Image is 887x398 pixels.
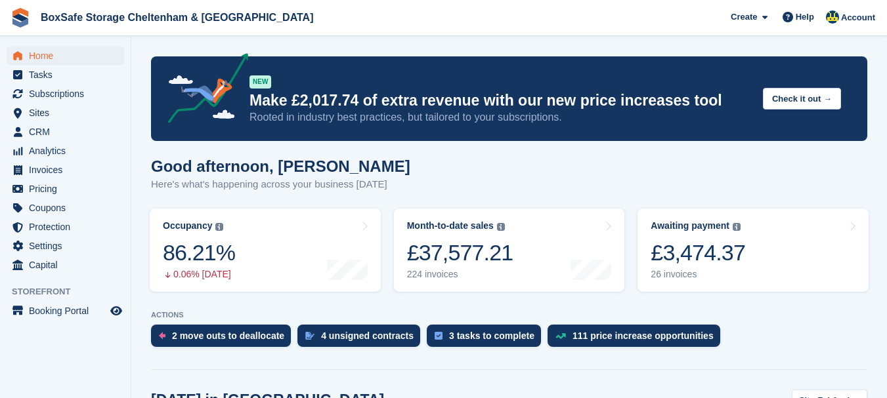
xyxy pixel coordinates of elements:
[29,104,108,122] span: Sites
[249,75,271,89] div: NEW
[12,285,131,298] span: Storefront
[29,85,108,103] span: Subscriptions
[7,142,124,160] a: menu
[651,269,745,280] div: 26 invoices
[29,123,108,141] span: CRM
[29,237,108,255] span: Settings
[826,10,839,24] img: Kim Virabi
[151,157,410,175] h1: Good afternoon, [PERSON_NAME]
[427,325,548,353] a: 3 tasks to complete
[11,8,30,28] img: stora-icon-8386f47178a22dfd0bd8f6a31ec36ba5ce8667c1dd55bd0f319d3a0aa187defe.svg
[548,325,727,353] a: 111 price increase opportunities
[29,47,108,65] span: Home
[7,302,124,320] a: menu
[497,223,505,231] img: icon-info-grey-7440780725fd019a000dd9b08b2336e03edf1995a4989e88bcd33f0948082b44.svg
[163,239,235,266] div: 86.21%
[151,325,297,353] a: 2 move outs to deallocate
[108,303,124,319] a: Preview store
[29,199,108,217] span: Coupons
[7,85,124,103] a: menu
[449,330,534,341] div: 3 tasks to complete
[29,302,108,320] span: Booking Portal
[7,237,124,255] a: menu
[159,332,165,340] img: move_outs_to_deallocate_icon-f764333ba52eb49d3ac5e1228854f67142a1ed5810a6f6cc68b1a99e826820c5.svg
[796,10,814,24] span: Help
[841,11,875,24] span: Account
[638,209,869,292] a: Awaiting payment £3,474.37 26 invoices
[35,7,318,28] a: BoxSafe Storage Cheltenham & [GEOGRAPHIC_DATA]
[7,47,124,65] a: menu
[394,209,625,292] a: Month-to-date sales £37,577.21 224 invoices
[651,239,745,266] div: £3,474.37
[163,269,235,280] div: 0.06% [DATE]
[733,223,741,231] img: icon-info-grey-7440780725fd019a000dd9b08b2336e03edf1995a4989e88bcd33f0948082b44.svg
[305,332,314,340] img: contract_signature_icon-13c848040528278c33f63329250d36e43548de30e8caae1d1a13099fd9432cc5.svg
[7,218,124,236] a: menu
[29,66,108,84] span: Tasks
[163,220,212,231] div: Occupancy
[573,330,714,341] div: 111 price increase opportunities
[7,161,124,179] a: menu
[435,332,443,340] img: task-75834270c22a3079a89374b754ae025e5fb1db73e45f91037f5363f120a921f8.svg
[29,142,108,160] span: Analytics
[7,66,124,84] a: menu
[29,180,108,198] span: Pricing
[150,209,381,292] a: Occupancy 86.21% 0.06% [DATE]
[7,199,124,217] a: menu
[7,123,124,141] a: menu
[7,256,124,274] a: menu
[555,333,566,339] img: price_increase_opportunities-93ffe204e8149a01c8c9dc8f82e8f89637d9d84a8eef4429ea346261dce0b2c0.svg
[763,88,841,109] button: Check it out →
[29,256,108,274] span: Capital
[215,223,223,231] img: icon-info-grey-7440780725fd019a000dd9b08b2336e03edf1995a4989e88bcd33f0948082b44.svg
[7,104,124,122] a: menu
[157,53,249,128] img: price-adjustments-announcement-icon-8257ccfd72463d97f412b2fc003d46551f7dbcb40ab6d574587a9cd5c0d94...
[407,269,513,280] div: 224 invoices
[731,10,757,24] span: Create
[151,311,867,319] p: ACTIONS
[407,220,494,231] div: Month-to-date sales
[29,218,108,236] span: Protection
[297,325,427,353] a: 4 unsigned contracts
[407,239,513,266] div: £37,577.21
[321,330,414,341] div: 4 unsigned contracts
[249,91,752,110] p: Make £2,017.74 of extra revenue with our new price increases tool
[29,161,108,179] span: Invoices
[249,110,752,125] p: Rooted in industry best practices, but tailored to your subscriptions.
[651,220,729,231] div: Awaiting payment
[151,177,410,192] p: Here's what's happening across your business [DATE]
[172,330,284,341] div: 2 move outs to deallocate
[7,180,124,198] a: menu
